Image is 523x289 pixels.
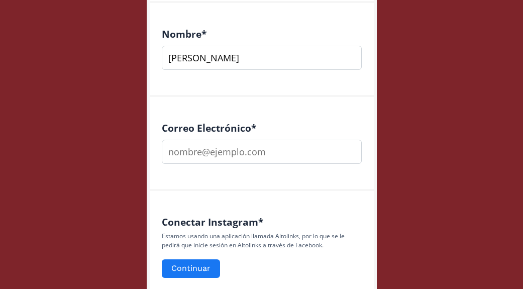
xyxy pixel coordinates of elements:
[162,216,362,228] h4: Conectar Instagram *
[162,28,362,40] h4: Nombre *
[162,46,362,70] input: Escribe aquí tu respuesta...
[162,259,220,278] button: Continuar
[162,232,362,250] p: Estamos usando una aplicación llamada Altolinks, por lo que se le pedirá que inicie sesión en Alt...
[162,140,362,164] input: nombre@ejemplo.com
[162,122,362,134] h4: Correo Electrónico *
